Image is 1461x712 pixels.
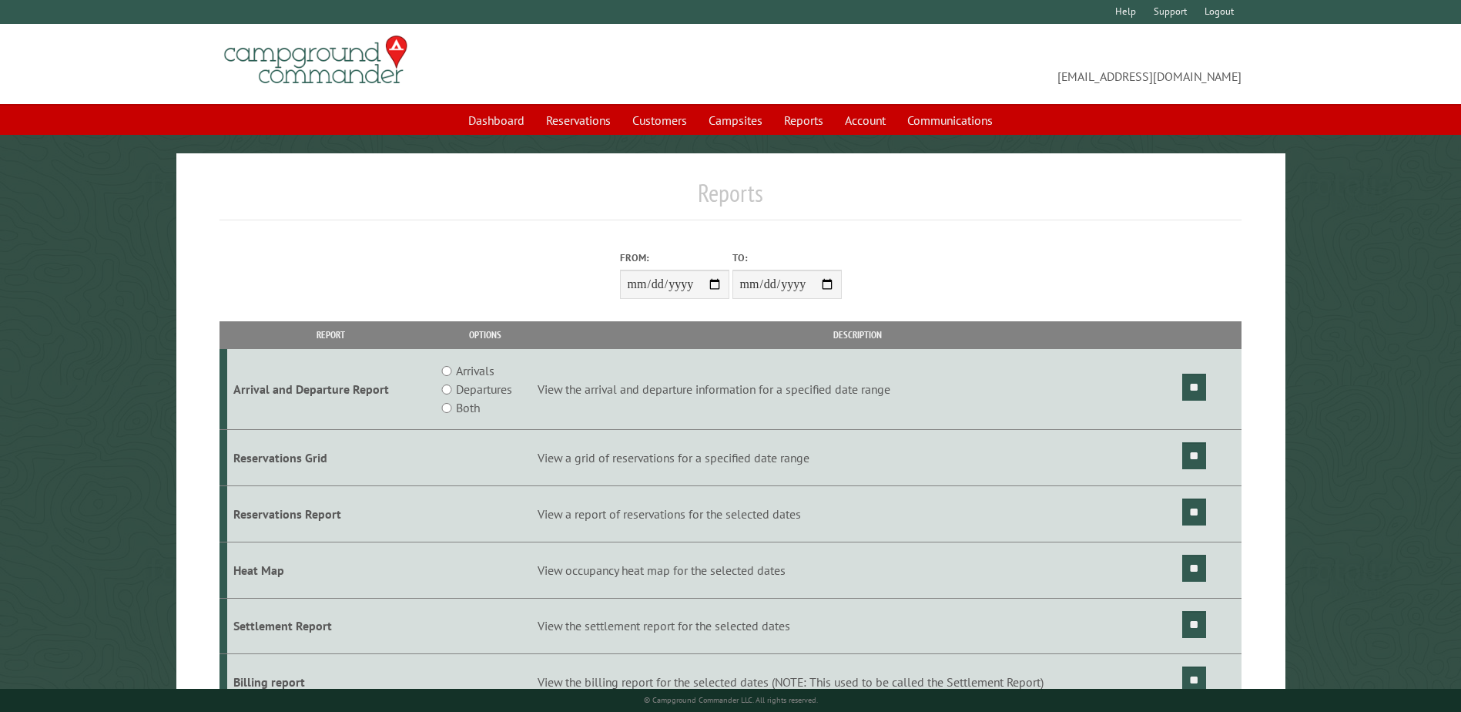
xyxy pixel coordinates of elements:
[620,250,729,265] label: From:
[227,598,434,654] td: Settlement Report
[227,542,434,598] td: Heat Map
[731,42,1242,86] span: [EMAIL_ADDRESS][DOMAIN_NAME]
[535,542,1180,598] td: View occupancy heat map for the selected dates
[219,30,412,90] img: Campground Commander
[456,361,494,380] label: Arrivals
[836,106,895,135] a: Account
[227,654,434,710] td: Billing report
[535,485,1180,542] td: View a report of reservations for the selected dates
[644,695,818,705] small: © Campground Commander LLC. All rights reserved.
[434,321,534,348] th: Options
[535,321,1180,348] th: Description
[535,598,1180,654] td: View the settlement report for the selected dates
[456,380,512,398] label: Departures
[459,106,534,135] a: Dashboard
[227,430,434,486] td: Reservations Grid
[227,349,434,430] td: Arrival and Departure Report
[535,430,1180,486] td: View a grid of reservations for a specified date range
[535,349,1180,430] td: View the arrival and departure information for a specified date range
[537,106,620,135] a: Reservations
[732,250,842,265] label: To:
[699,106,772,135] a: Campsites
[535,654,1180,710] td: View the billing report for the selected dates (NOTE: This used to be called the Settlement Report)
[227,321,434,348] th: Report
[456,398,480,417] label: Both
[775,106,833,135] a: Reports
[898,106,1002,135] a: Communications
[219,178,1241,220] h1: Reports
[227,485,434,542] td: Reservations Report
[623,106,696,135] a: Customers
